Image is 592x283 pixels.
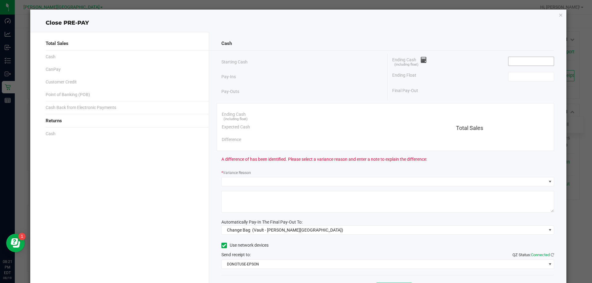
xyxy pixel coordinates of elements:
span: Final Pay-Out [392,87,418,94]
span: Connected [531,253,550,257]
div: Close PRE-PAY [30,19,567,27]
span: Pay-Outs [221,88,239,95]
span: Cash [221,40,232,47]
iframe: Resource center unread badge [18,233,26,240]
span: CanPay [46,66,61,73]
span: (Vault - [PERSON_NAME][GEOGRAPHIC_DATA]) [252,228,343,232]
span: Difference [222,136,241,143]
span: A difference of has been identified. Please select a variance reason and enter a note to explain ... [221,156,427,163]
span: Automatically Pay-In The Final Pay-Out To: [221,220,302,224]
span: Pay-Ins [221,74,236,80]
span: Expected Cash [222,124,250,130]
span: (including float) [394,62,418,67]
span: Total Sales [456,125,483,131]
span: (including float) [224,117,248,122]
span: Ending Cash [392,57,427,66]
span: Ending Cash [222,111,246,118]
span: Cash [46,131,55,137]
span: Point of Banking (POB) [46,91,90,98]
span: Send receipt to: [221,252,251,257]
span: Ending Float [392,72,416,81]
span: Total Sales [46,40,68,47]
div: Returns [46,114,196,127]
span: Starting Cash [221,59,248,65]
span: DONOTUSE-EPSON [222,260,546,269]
span: Cash [46,54,55,60]
span: QZ Status: [512,253,554,257]
span: Change Bag [227,228,250,232]
span: Customer Credit [46,79,77,85]
label: Variance Reason [221,170,251,176]
iframe: Resource center [6,234,25,252]
label: Use network devices [221,242,269,249]
span: Cash Back from Electronic Payments [46,104,116,111]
